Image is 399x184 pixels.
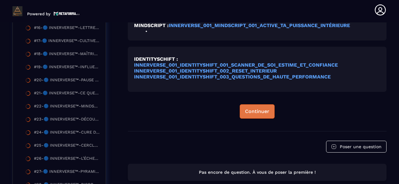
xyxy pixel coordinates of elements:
div: #22-🔵 INNERVERSE™-MINDSET IDÉAL [34,104,99,111]
div: #21-🔵 INNERVERSE™-CE QUE TU ATTIRES [34,91,99,97]
div: #16-🔵 INNERVERSE™-LETTRE DE COLÈRE [34,25,99,32]
strong: IDENTITYSCHIFT : [134,56,178,62]
div: #26-🔵 INNERVERSE™-L’ÉCHELLE DE [PERSON_NAME] [34,156,99,163]
div: #27-🔵 INNERVERSE™-PYRAMIDE DE MASLOW [34,169,99,176]
p: Pas encore de question. À vous de poser la première ! [133,169,381,175]
a: INNERVERSE_001_IDENTITYSHIFT_002_RESET_INTERIEUR [134,68,277,74]
p: Powered by [27,12,50,16]
a: INNERVERSE_001_MINDSCRIPT_001_ACTIVE_TA_PUISSANCE_INTÉRIEURE [169,22,350,28]
div: #19-🔵 INNERVERSE™-INFLUENCE DES ÉMOTIONS SUR L'ACTION [34,64,99,71]
button: Continuer [240,104,275,119]
div: #20-🔵 INNERVERSE™-PAUSE DE RECONNAISSANCE ET RESET ENERGETIQUE [34,78,99,84]
button: Poser une question [326,141,387,153]
div: #17-🔵 INNERVERSE™-CULTIVEZ UN MINDSET POSITIF [34,38,99,45]
img: logo-branding [12,6,22,16]
div: #25-🔵 INNERVERSE™-CERCLE DES DÉSIRS [34,143,99,150]
strong: MINDSCRIPT : [134,22,169,28]
div: #24-🔵 INNERVERSE™-CURE DÉTOX [34,130,99,137]
div: #18-🔵 INNERVERSE™-MAÎTRISER VOE ÉMOTIONS [34,51,99,58]
img: logo [54,11,80,16]
a: INNERVERSE_001_IDENTITYSHIFT_003_QUESTIONS_DE_HAUTE_PERFORMANCE [134,74,331,80]
div: Continuer [245,108,269,115]
div: #23-🔵 INNERVERSE™-DÉCOUVRIR MES COMPORTEMENTS [34,117,99,124]
a: INNERVERSE_001_IDENTITYSHIFT_001_SCANNER_DE_SOI_ESTIME_ET_CONFIANCE [134,62,338,68]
